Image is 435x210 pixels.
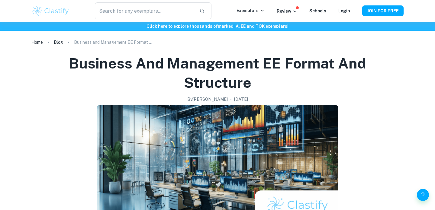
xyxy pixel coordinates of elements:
[237,7,265,14] p: Exemplars
[1,23,434,30] h6: Click here to explore thousands of marked IA, EE and TOK exemplars !
[31,38,43,46] a: Home
[31,5,70,17] img: Clastify logo
[54,38,63,46] a: Blog
[417,189,429,201] button: Help and Feedback
[234,96,248,103] h2: [DATE]
[362,5,404,16] button: JOIN FOR FREE
[277,8,297,14] p: Review
[230,96,232,103] p: •
[95,2,195,19] input: Search for any exemplars...
[39,54,396,92] h1: Business and Management EE Format and Structure
[309,8,326,13] a: Schools
[187,96,228,103] h2: By [PERSON_NAME]
[338,8,350,13] a: Login
[74,39,153,46] p: Business and Management EE Format and Structure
